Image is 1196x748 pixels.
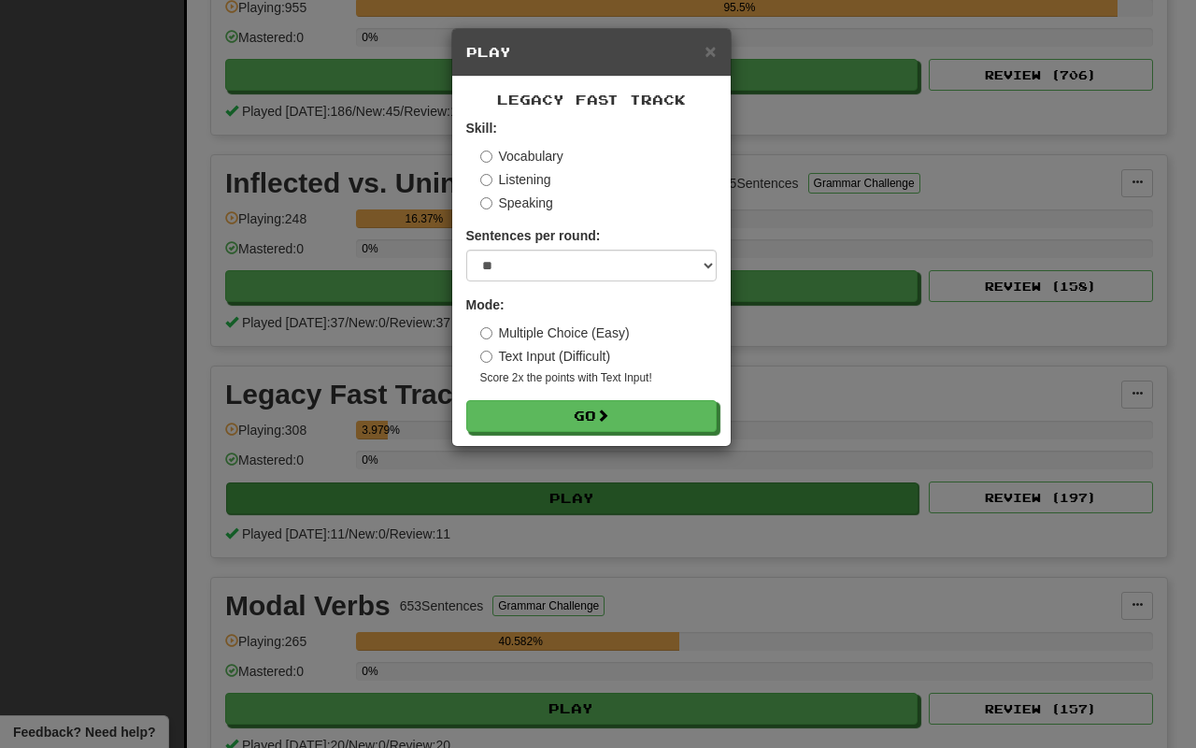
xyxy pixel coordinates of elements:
button: Go [466,400,717,432]
input: Multiple Choice (Easy) [480,327,492,339]
label: Listening [480,170,551,189]
label: Text Input (Difficult) [480,347,611,366]
span: Legacy Fast Track [497,92,686,108]
h5: Play [466,43,717,62]
input: Listening [480,174,492,186]
label: Multiple Choice (Easy) [480,324,630,342]
label: Sentences per round: [466,226,601,245]
label: Speaking [480,194,553,212]
small: Score 2x the points with Text Input ! [480,370,717,386]
button: Close [705,41,716,61]
input: Speaking [480,197,492,209]
span: × [705,40,716,62]
strong: Skill: [466,121,497,136]
label: Vocabulary [480,147,563,165]
input: Vocabulary [480,151,492,163]
input: Text Input (Difficult) [480,351,492,363]
strong: Mode: [466,297,505,312]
